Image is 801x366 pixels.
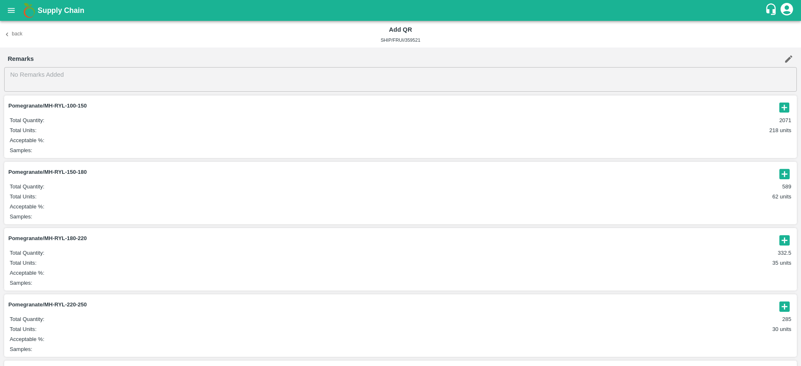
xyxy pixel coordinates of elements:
a: Supply Chain [38,5,765,16]
span: Total Quantity : [10,316,44,323]
span: 30 units [772,326,791,333]
button: open drawer [2,1,21,20]
h6: Add QR [162,24,639,35]
b: Supply Chain [38,6,84,15]
span: 218 units [769,127,791,135]
span: Total Quantity : [10,183,44,191]
span: Total Units : [10,127,36,135]
img: logo [21,2,38,19]
span: Samples : [10,346,32,353]
span: 62 units [772,193,791,201]
span: 332.5 [778,249,791,257]
span: Total Quantity : [10,117,44,125]
span: Acceptable % : [10,203,44,211]
span: Samples : [10,213,32,221]
span: Pomegranate/MH-RYL-180-220 [8,235,776,243]
p: Remarks [8,54,34,63]
span: 589 [782,183,791,191]
span: Pomegranate/MH-RYL-150-180 [8,168,776,176]
div: customer-support [765,3,779,18]
span: 2071 [779,117,791,125]
span: Total Units : [10,326,36,333]
span: SHIP/FRUI/359521 [380,38,420,43]
span: Total Quantity : [10,249,44,257]
span: Samples : [10,279,32,287]
span: Total Units : [10,193,36,201]
span: Samples : [10,147,32,155]
span: Pomegranate/MH-RYL-220-250 [8,301,776,309]
span: 285 [782,316,791,323]
span: Total Units : [10,259,36,267]
span: Acceptable % : [10,336,44,343]
span: Pomegranate/MH-RYL-100-150 [8,102,776,110]
span: 35 units [772,259,791,267]
span: Acceptable % : [10,269,44,277]
span: Acceptable % : [10,137,44,145]
div: account of current user [779,2,794,19]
